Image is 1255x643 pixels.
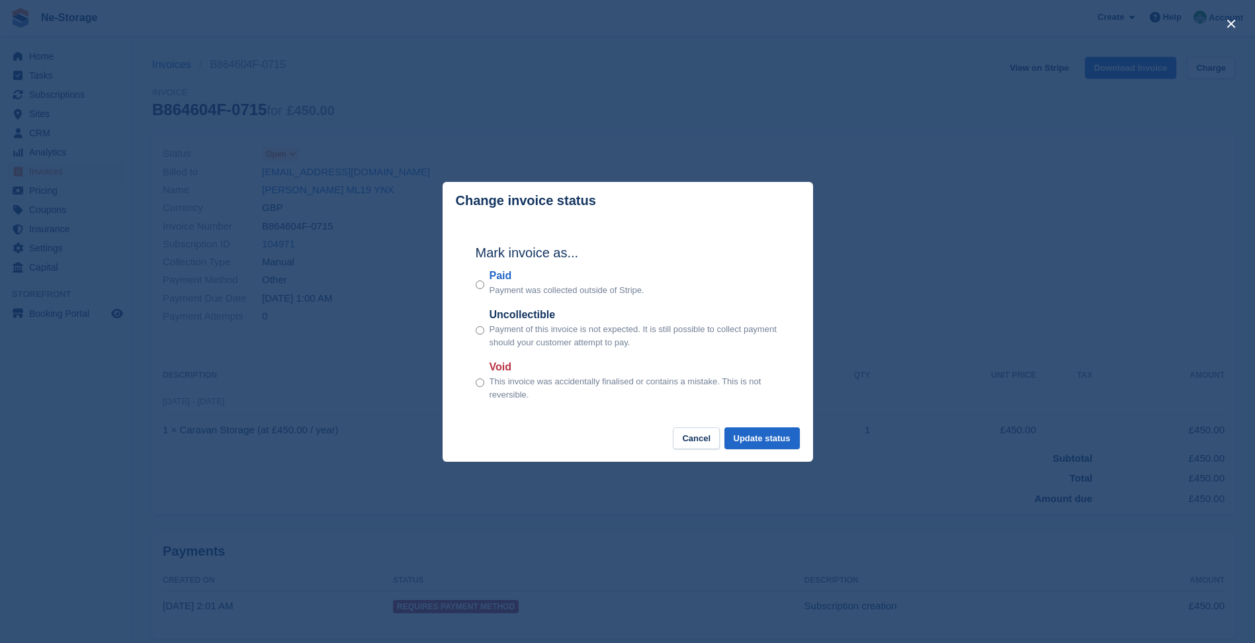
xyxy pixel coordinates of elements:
p: Payment of this invoice is not expected. It is still possible to collect payment should your cust... [490,323,780,349]
h2: Mark invoice as... [476,243,780,263]
label: Uncollectible [490,307,780,323]
button: Update status [724,427,800,449]
label: Paid [490,268,644,284]
button: Cancel [673,427,720,449]
p: Change invoice status [456,193,596,208]
p: Payment was collected outside of Stripe. [490,284,644,297]
button: close [1221,13,1242,34]
p: This invoice was accidentally finalised or contains a mistake. This is not reversible. [490,375,780,401]
label: Void [490,359,780,375]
